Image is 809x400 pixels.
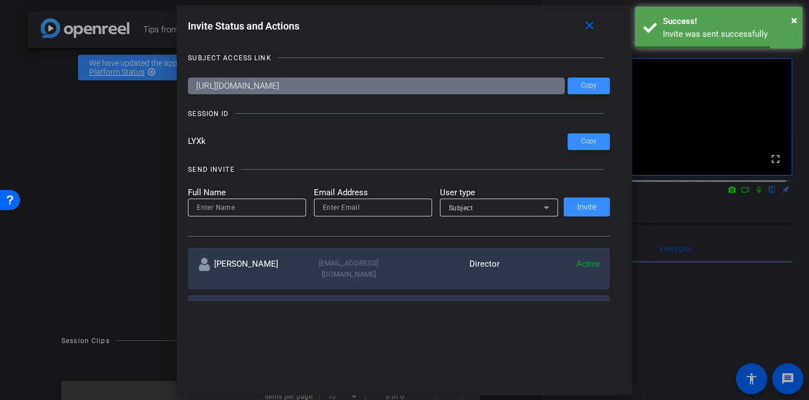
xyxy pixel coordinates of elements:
button: Copy [568,78,610,94]
div: [EMAIL_ADDRESS][DOMAIN_NAME] [298,258,399,279]
div: Success! [663,15,794,28]
input: Enter Email [323,201,423,214]
button: Copy [568,133,610,150]
openreel-title-line: SUBJECT ACCESS LINK [188,52,610,64]
div: SUBJECT ACCESS LINK [188,52,271,64]
openreel-title-line: SEND INVITE [188,164,610,175]
mat-label: User type [440,186,558,199]
div: [PERSON_NAME] [198,258,298,279]
span: Copy [581,81,597,90]
div: SEND INVITE [188,164,234,175]
span: Copy [581,137,597,146]
mat-label: Email Address [314,186,432,199]
div: SESSION ID [188,108,229,119]
span: Subject [449,204,473,212]
mat-label: Full Name [188,186,306,199]
mat-icon: close [583,19,597,33]
openreel-title-line: SESSION ID [188,108,610,119]
div: Invite Status and Actions [188,16,610,36]
input: Enter Name [197,201,297,214]
button: Close [791,12,797,28]
div: Invite was sent successfully [663,28,794,41]
div: Director [399,258,500,279]
span: Active [577,259,600,269]
span: × [791,13,797,27]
